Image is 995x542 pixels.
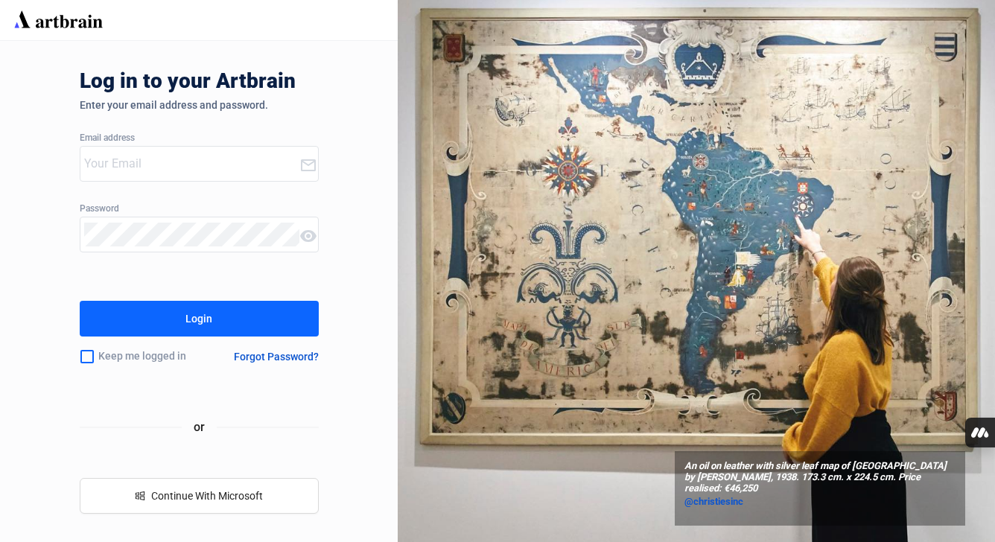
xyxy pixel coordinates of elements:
button: Login [80,301,319,337]
div: Keep me logged in [80,341,211,372]
span: Continue With Microsoft [151,490,263,502]
button: windowsContinue With Microsoft [80,478,319,514]
a: @christiesinc [684,494,956,509]
div: Password [80,204,319,214]
div: Log in to your Artbrain [80,69,527,99]
span: windows [135,491,145,501]
span: or [182,418,217,436]
input: Your Email [84,152,299,176]
span: @christiesinc [684,496,743,507]
span: An oil on leather with silver leaf map of [GEOGRAPHIC_DATA] by [PERSON_NAME], 1938. 173.3 cm. x 2... [684,461,956,494]
div: Email address [80,133,319,144]
div: Login [185,307,212,331]
div: Enter your email address and password. [80,99,319,111]
div: Forgot Password? [234,351,319,363]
